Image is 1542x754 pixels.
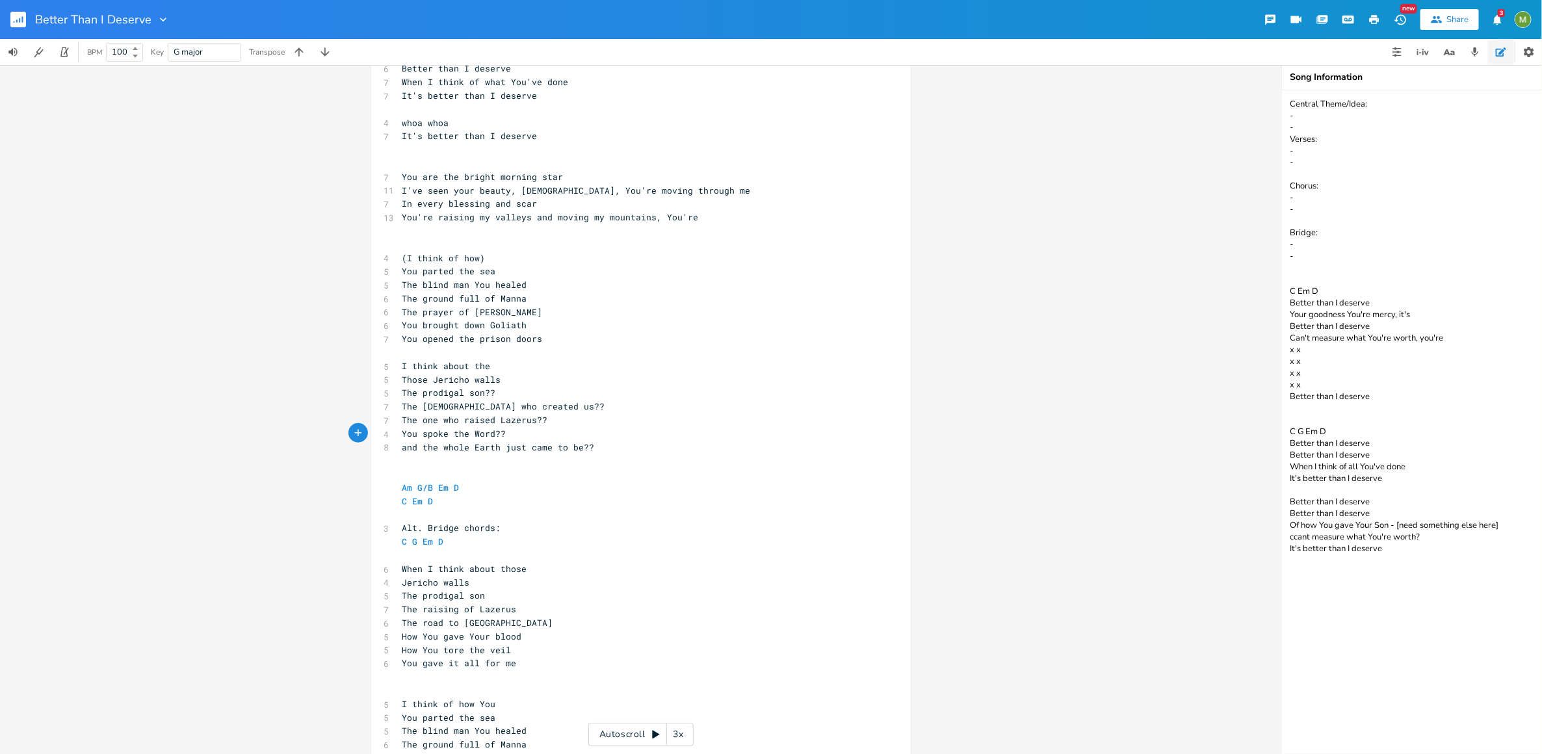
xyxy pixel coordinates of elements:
[249,48,285,56] div: Transpose
[439,482,449,493] span: Em
[667,723,690,746] div: 3x
[413,495,423,507] span: Em
[402,374,501,385] span: Those Jericho walls
[1420,9,1479,30] button: Share
[439,536,444,547] span: D
[428,495,434,507] span: D
[402,563,527,575] span: When I think about those
[402,62,512,74] span: Better than I deserve
[174,46,203,58] span: G major
[402,185,751,196] span: I've seen your beauty, [DEMOGRAPHIC_DATA], You're moving through me
[402,292,527,304] span: The ground full of Manna
[402,265,496,277] span: You parted the sea
[402,279,527,291] span: The blind man You healed
[87,49,102,56] div: BPM
[588,723,694,746] div: Autoscroll
[402,698,496,710] span: I think of how You
[402,738,527,750] span: The ground full of Manna
[402,76,569,88] span: When I think of what You've done
[402,130,538,142] span: It's better than I deserve
[402,400,605,412] span: The [DEMOGRAPHIC_DATA] who created us??
[1515,11,1532,28] img: Mik Sivak
[1484,8,1510,31] button: 3
[35,14,151,25] span: Better Than I Deserve
[402,90,538,101] span: It's better than I deserve
[402,387,496,398] span: The prodigal son??
[402,617,553,629] span: The road to [GEOGRAPHIC_DATA]
[402,360,491,372] span: I think about the
[402,333,543,344] span: You opened the prison doors
[402,441,595,453] span: and the whole Earth just came to be??
[402,630,522,642] span: How You gave Your blood
[402,536,408,547] span: C
[402,171,564,183] span: You are the bright morning star
[1290,73,1534,82] div: Song Information
[402,428,506,439] span: You spoke the Word??
[402,482,413,493] span: Am
[402,252,486,264] span: (I think of how)
[402,306,543,318] span: The prayer of [PERSON_NAME]
[402,495,408,507] span: C
[1498,9,1505,17] div: 3
[1282,90,1542,754] textarea: Central Theme/Idea: - - Verses: - - Chorus: - - Bridge: - - C Em D Better than I deserve Your goo...
[402,712,496,723] span: You parted the sea
[402,725,527,736] span: The blind man You healed
[1400,4,1417,14] div: New
[423,536,434,547] span: Em
[402,657,517,669] span: You gave it all for me
[454,482,460,493] span: D
[402,577,470,588] span: Jericho walls
[418,482,434,493] span: G/B
[413,536,418,547] span: G
[402,319,527,331] span: You brought down Goliath
[402,414,548,426] span: The one who raised Lazerus??
[402,603,517,615] span: The raising of Lazerus
[402,117,449,129] span: whoa whoa
[402,522,501,534] span: Alt. Bridge chords:
[402,644,512,656] span: How You tore the veil
[402,211,699,223] span: You're raising my valleys and moving my mountains, You're
[402,198,538,209] span: In every blessing and scar
[402,590,486,601] span: The prodigal son
[1446,14,1469,25] div: Share
[1387,8,1413,31] button: New
[151,48,164,56] div: Key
